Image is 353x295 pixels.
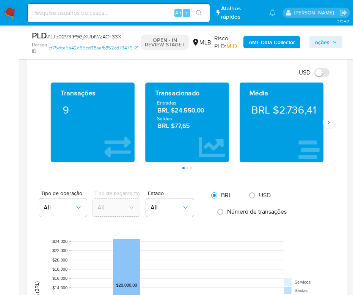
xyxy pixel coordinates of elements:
b: PLD [32,29,47,41]
span: Alt [175,9,181,16]
span: MID [226,42,237,51]
a: Notificações [269,10,276,16]
div: MLB [192,38,211,47]
input: Pesquise usuários ou casos... [28,8,210,18]
button: search-icon [191,8,207,18]
span: # JJp02V3fP9GjXUbIWzAC433X [47,33,121,40]
span: Atalhos rápidos [221,5,262,21]
a: ef75dca5a42e65cd98aafb852cd73479 [49,41,138,55]
b: Person ID [32,41,47,55]
p: lucas.santiago@mercadolivre.com [294,9,337,16]
button: AML Data Collector [243,36,300,48]
button: Ações [309,36,342,48]
b: AML Data Collector [249,36,295,48]
a: Sair [339,9,347,17]
span: Risco PLD: [214,34,240,51]
span: s [185,9,188,16]
span: 3.154.0 [337,18,349,24]
p: OPEN - IN REVIEW STAGE I [141,35,189,50]
span: Ações [315,36,329,48]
